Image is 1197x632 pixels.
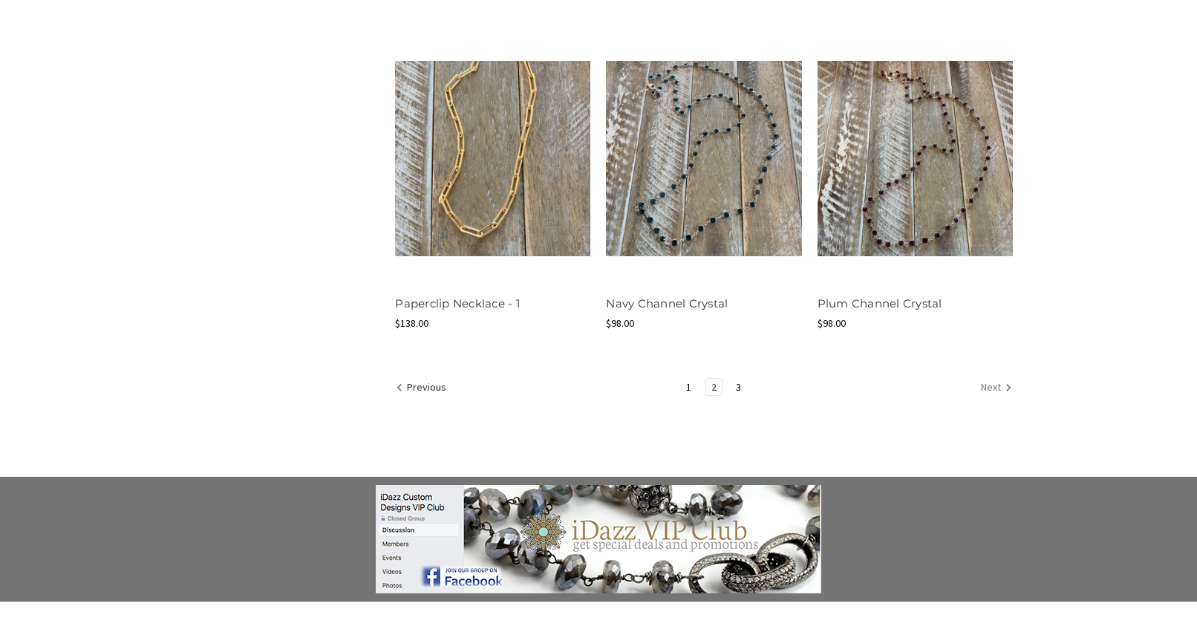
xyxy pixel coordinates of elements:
[976,379,1012,398] a: Next
[818,316,846,330] span: $98.00
[153,485,1044,593] a: Join the group!
[681,379,697,395] a: Page 1 of 3
[396,379,451,398] a: Previous
[731,379,746,395] a: Page 3 of 3
[606,296,728,310] a: Navy Channel Crystal
[818,296,942,310] a: Plum Channel Crystal
[818,30,1013,287] a: Plum Channel Crystal
[395,61,590,256] img: Paperclip Necklace - 1
[818,61,1013,256] img: Plum Channel Crystal
[395,30,590,287] a: Paperclip Necklace - 1
[606,61,801,256] img: Navy Channel Crystal
[395,316,428,330] span: $138.00
[606,316,634,330] span: $98.00
[395,296,520,310] a: Paperclip Necklace - 1
[606,30,801,287] a: Navy Channel Crystal
[706,379,722,395] a: Page 2 of 3
[395,378,1013,399] nav: pagination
